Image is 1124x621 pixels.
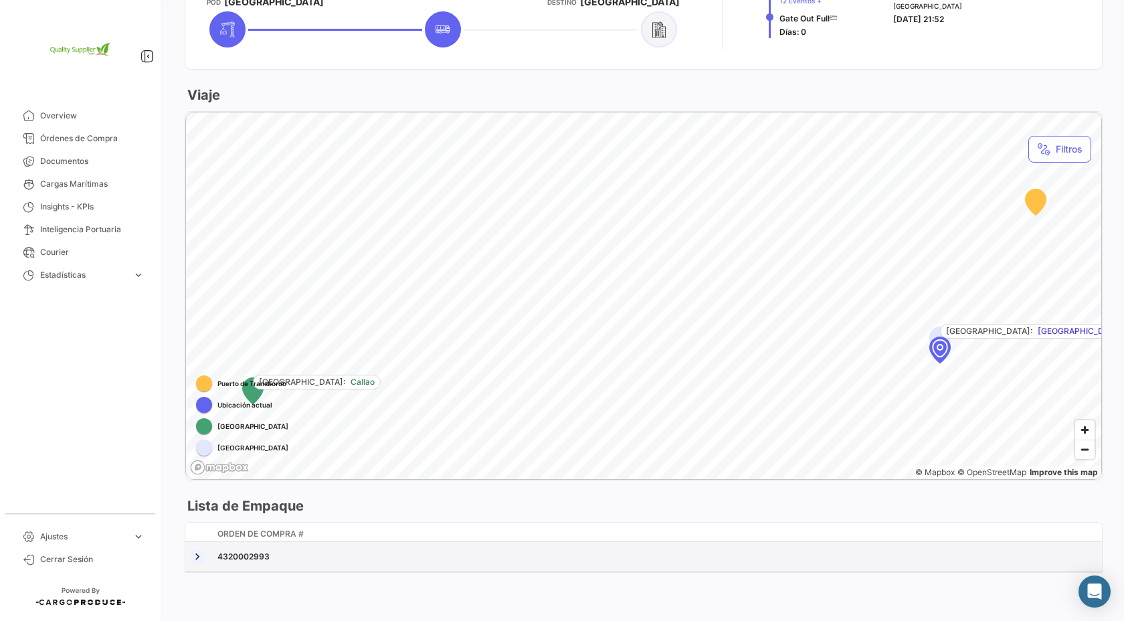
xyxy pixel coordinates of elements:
div: Map marker [929,337,951,363]
span: Gate Out Full [779,13,830,23]
button: Zoom out [1075,440,1095,459]
div: 4320002993 [217,551,1097,563]
span: Ubicación actual [217,400,272,410]
div: Map marker [1025,189,1046,215]
span: Cargas Marítimas [40,178,145,190]
a: Map feedback [1030,467,1098,477]
span: Insights - KPIs [40,201,145,213]
span: Estadísticas [40,269,127,281]
span: expand_more [132,269,145,281]
button: Zoom in [1075,420,1095,440]
span: [GEOGRAPHIC_DATA] [217,442,288,453]
span: [GEOGRAPHIC_DATA] [217,421,288,432]
span: [GEOGRAPHIC_DATA] [893,1,962,11]
datatable-header-cell: Orden de Compra # [212,523,1102,547]
a: Órdenes de Compra [11,127,150,150]
a: Documentos [11,150,150,173]
a: OpenStreetMap [957,467,1026,477]
div: Abrir Intercom Messenger [1079,575,1111,608]
span: Puerto de Transbordo [217,378,286,389]
a: Insights - KPIs [11,195,150,218]
a: Mapbox logo [190,460,249,475]
h3: Viaje [185,86,220,104]
canvas: Map [186,112,1103,480]
span: Inteligencia Portuaria [40,224,145,236]
span: Días: 0 [779,27,806,37]
a: Mapbox [915,467,955,477]
span: Órdenes de Compra [40,132,145,145]
img: 2e1e32d8-98e2-4bbc-880e-a7f20153c351.png [47,16,114,83]
button: Filtros [1028,136,1091,163]
h3: Lista de Empaque [185,497,304,515]
span: Documentos [40,155,145,167]
a: Overview [11,104,150,127]
span: [DATE] 21:52 [893,14,944,24]
span: Ajustes [40,531,127,543]
span: Courier [40,246,145,258]
a: Cargas Marítimas [11,173,150,195]
span: expand_more [132,531,145,543]
span: [GEOGRAPHIC_DATA]: [259,376,345,388]
span: [GEOGRAPHIC_DATA] [1038,325,1122,337]
span: Orden de Compra # [217,528,304,540]
a: Courier [11,241,150,264]
span: Overview [40,110,145,122]
span: Cerrar Sesión [40,553,145,565]
a: Inteligencia Portuaria [11,218,150,241]
span: Callao [351,376,375,388]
